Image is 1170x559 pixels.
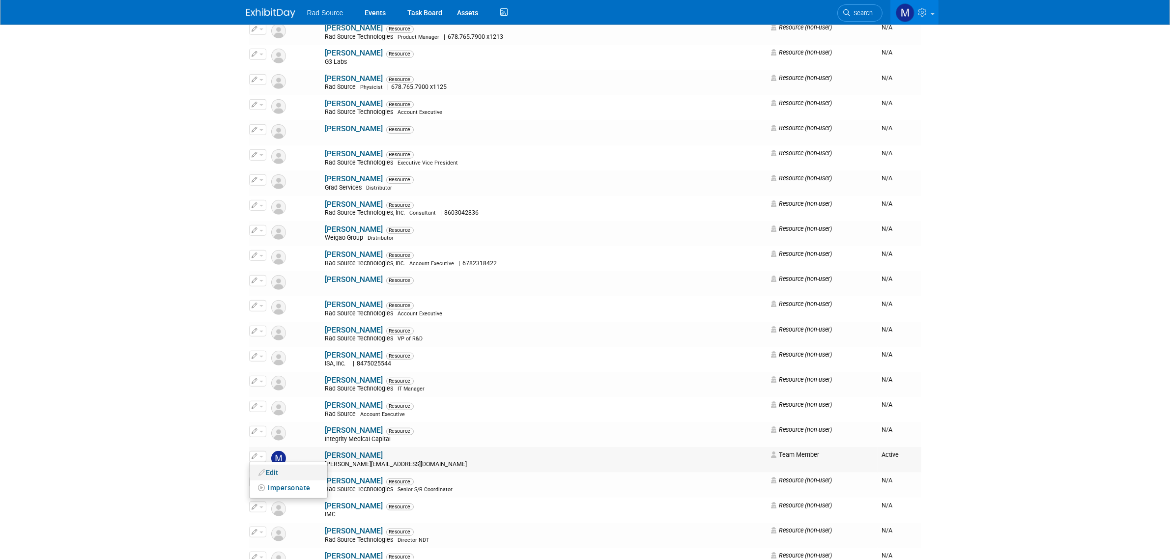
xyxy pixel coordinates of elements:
[882,174,892,182] span: N/A
[398,386,425,392] span: IT Manager
[398,335,423,342] span: VP of R&D
[771,326,832,333] span: Resource (non-user)
[325,486,397,493] span: Rad Source Technologies
[271,527,286,541] img: Resource
[771,200,832,207] span: Resource (non-user)
[368,235,394,241] span: Distributor
[771,527,832,534] span: Resource (non-user)
[459,260,460,267] span: |
[307,9,343,17] span: Rad Source
[325,502,383,510] a: [PERSON_NAME]
[398,310,443,317] span: Account Executive
[882,74,892,82] span: N/A
[882,552,892,559] span: N/A
[353,360,355,367] span: |
[882,99,892,107] span: N/A
[771,376,832,383] span: Resource (non-user)
[460,260,500,267] span: 6782318422
[771,351,832,358] span: Resource (non-user)
[325,209,408,216] span: Rad Source Technologies, Inc.
[882,351,892,358] span: N/A
[882,527,892,534] span: N/A
[882,275,892,282] span: N/A
[325,234,367,241] span: Weigao Group
[325,200,383,209] a: [PERSON_NAME]
[771,24,832,31] span: Resource (non-user)
[325,49,383,57] a: [PERSON_NAME]
[325,184,365,191] span: Grad Services
[771,174,832,182] span: Resource (non-user)
[271,326,286,340] img: Resource
[398,486,453,493] span: Senior S/R Coordinator
[325,149,383,158] a: [PERSON_NAME]
[325,250,383,259] a: [PERSON_NAME]
[325,24,383,32] a: [PERSON_NAME]
[386,26,414,32] span: Resource
[271,426,286,441] img: Resource
[386,277,414,284] span: Resource
[325,174,383,183] a: [PERSON_NAME]
[271,300,286,315] img: Resource
[882,200,892,207] span: N/A
[771,552,832,559] span: Resource (non-user)
[325,159,397,166] span: Rad Source Technologies
[325,411,359,418] span: Rad Source
[386,478,414,485] span: Resource
[386,151,414,158] span: Resource
[386,428,414,435] span: Resource
[386,126,414,133] span: Resource
[444,33,446,40] span: |
[386,51,414,57] span: Resource
[398,537,429,543] span: Director NDT
[882,149,892,157] span: N/A
[325,335,397,342] span: Rad Source Technologies
[398,160,458,166] span: Executive Vice President
[386,503,414,510] span: Resource
[771,225,832,232] span: Resource (non-user)
[441,209,442,216] span: |
[446,33,507,40] span: 678.765.7900 x1213
[325,33,397,40] span: Rad Source Technologies
[325,461,765,469] div: [PERSON_NAME][EMAIL_ADDRESS][DOMAIN_NAME]
[771,401,832,408] span: Resource (non-user)
[882,24,892,31] span: N/A
[882,124,892,132] span: N/A
[271,124,286,139] img: Resource
[325,74,383,83] a: [PERSON_NAME]
[271,24,286,38] img: Resource
[325,260,408,267] span: Rad Source Technologies, Inc.
[896,3,914,22] img: Melissa Conboy
[361,411,405,418] span: Account Executive
[771,502,832,509] span: Resource (non-user)
[325,476,383,485] a: [PERSON_NAME]
[771,275,832,282] span: Resource (non-user)
[325,275,383,284] a: [PERSON_NAME]
[386,252,414,259] span: Resource
[386,176,414,183] span: Resource
[325,225,383,234] a: [PERSON_NAME]
[851,9,873,17] span: Search
[771,426,832,433] span: Resource (non-user)
[882,225,892,232] span: N/A
[325,109,397,115] span: Rad Source Technologies
[271,200,286,215] img: Resource
[882,476,892,484] span: N/A
[386,353,414,360] span: Resource
[325,351,383,360] a: [PERSON_NAME]
[271,451,286,466] img: Madison Coleman
[271,401,286,416] img: Resource
[271,250,286,265] img: Resource
[837,4,883,22] a: Search
[386,302,414,309] span: Resource
[771,74,832,82] span: Resource (non-user)
[325,401,383,410] a: [PERSON_NAME]
[386,76,414,83] span: Resource
[882,300,892,307] span: N/A
[882,426,892,433] span: N/A
[771,99,832,107] span: Resource (non-user)
[325,436,394,443] span: Integrity Medical Capital
[325,84,359,90] span: Rad Source
[268,484,311,492] span: Impersonate
[325,385,397,392] span: Rad Source Technologies
[386,328,414,335] span: Resource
